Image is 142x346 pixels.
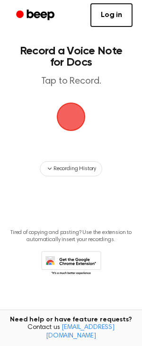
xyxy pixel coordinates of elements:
[40,161,102,176] button: Recording History
[6,324,136,340] span: Contact us
[90,3,133,27] a: Log in
[17,45,125,68] h1: Record a Voice Note for Docs
[8,229,134,243] p: Tired of copying and pasting? Use the extension to automatically insert your recordings.
[57,103,85,131] img: Beep Logo
[9,6,63,25] a: Beep
[53,164,96,173] span: Recording History
[46,324,115,339] a: [EMAIL_ADDRESS][DOMAIN_NAME]
[17,76,125,87] p: Tap to Record.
